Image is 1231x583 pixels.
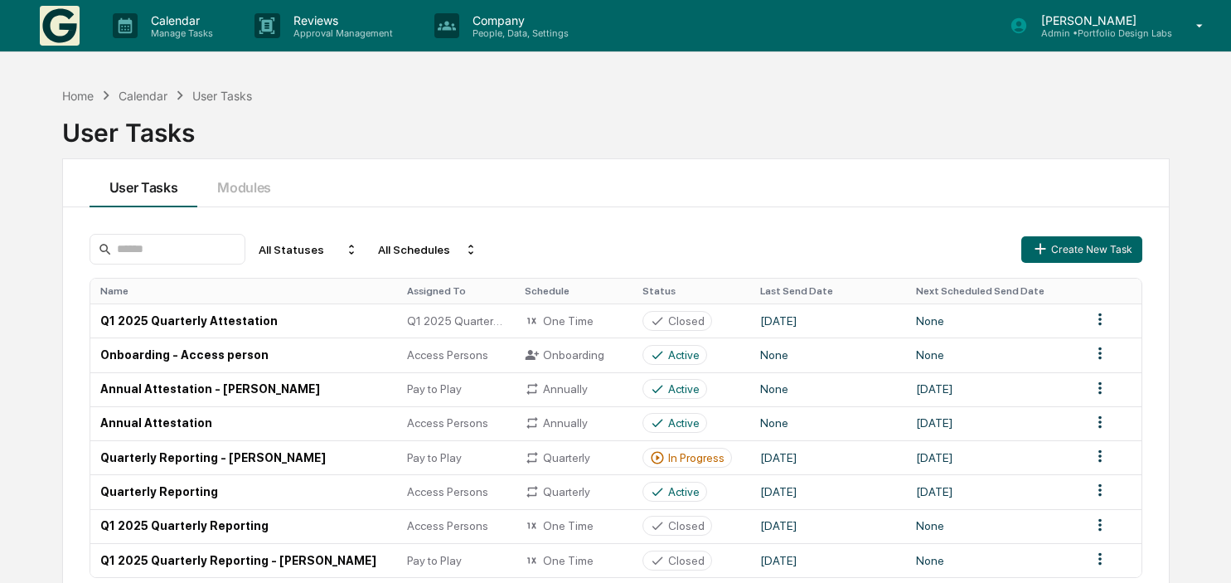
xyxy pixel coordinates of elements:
div: Active [668,348,700,362]
td: Onboarding - Access person [90,338,398,372]
div: Closed [668,519,705,532]
div: User Tasks [62,104,1170,148]
span: Pay to Play [407,382,462,396]
td: [DATE] [750,509,906,543]
span: Pay to Play [407,451,462,464]
div: Active [668,382,700,396]
div: In Progress [668,451,725,464]
button: Create New Task [1021,236,1142,263]
td: [DATE] [750,543,906,577]
td: Q1 2025 Quarterly Reporting - [PERSON_NAME] [90,543,398,577]
span: Q1 2025 Quarterly Attestation [407,314,505,328]
div: Quarterly [525,450,623,465]
td: Annual Attestation - [PERSON_NAME] [90,372,398,406]
button: Modules [197,159,291,207]
p: [PERSON_NAME] [1028,13,1172,27]
th: Assigned To [397,279,515,304]
td: None [750,372,906,406]
p: People, Data, Settings [459,27,577,39]
div: Calendar [119,89,167,103]
p: Approval Management [280,27,401,39]
td: Quarterly Reporting - [PERSON_NAME] [90,440,398,474]
th: Schedule [515,279,632,304]
td: None [906,304,1081,338]
div: User Tasks [192,89,252,103]
div: One Time [525,553,623,568]
td: [DATE] [906,406,1081,440]
div: Onboarding [525,347,623,362]
th: Name [90,279,398,304]
div: One Time [525,518,623,533]
td: None [906,338,1081,372]
td: [DATE] [906,440,1081,474]
th: Next Scheduled Send Date [906,279,1081,304]
span: Access Persons [407,519,488,532]
div: One Time [525,313,623,328]
div: Annually [525,415,623,430]
div: Closed [668,554,705,567]
p: Reviews [280,13,401,27]
span: Access Persons [407,416,488,430]
div: All Statuses [252,236,365,263]
span: Access Persons [407,348,488,362]
td: Annual Attestation [90,406,398,440]
td: None [750,338,906,372]
div: Quarterly [525,484,623,499]
td: [DATE] [750,474,906,508]
td: None [906,543,1081,577]
button: User Tasks [90,159,198,207]
td: Q1 2025 Quarterly Attestation [90,304,398,338]
td: [DATE] [750,304,906,338]
th: Last Send Date [750,279,906,304]
img: logo [40,6,80,46]
p: Calendar [138,13,221,27]
td: [DATE] [906,474,1081,508]
p: Manage Tasks [138,27,221,39]
div: Annually [525,381,623,396]
span: Pay to Play [407,554,462,567]
th: Status [632,279,750,304]
td: [DATE] [750,440,906,474]
td: Q1 2025 Quarterly Reporting [90,509,398,543]
div: Closed [668,314,705,328]
div: Active [668,485,700,498]
div: All Schedules [371,236,484,263]
td: [DATE] [906,372,1081,406]
td: Quarterly Reporting [90,474,398,508]
span: Access Persons [407,485,488,498]
p: Admin • Portfolio Design Labs [1028,27,1172,39]
td: None [906,509,1081,543]
p: Company [459,13,577,27]
div: Active [668,416,700,430]
td: None [750,406,906,440]
div: Home [62,89,94,103]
